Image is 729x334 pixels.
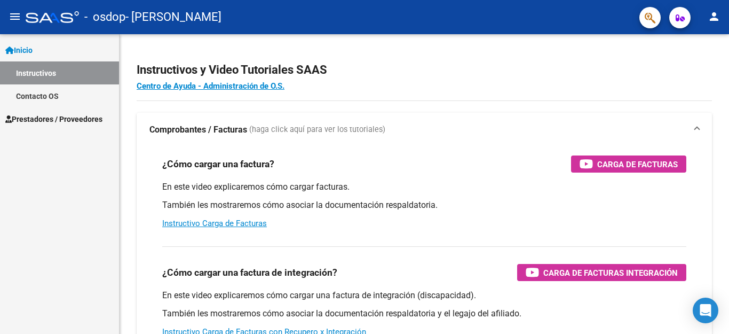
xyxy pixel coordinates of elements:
a: Centro de Ayuda - Administración de O.S. [137,81,284,91]
strong: Comprobantes / Facturas [149,124,247,136]
p: En este video explicaremos cómo cargar facturas. [162,181,686,193]
span: - osdop [84,5,125,29]
mat-icon: person [708,10,720,23]
a: Instructivo Carga de Facturas [162,219,267,228]
span: Inicio [5,44,33,56]
p: También les mostraremos cómo asociar la documentación respaldatoria. [162,199,686,211]
span: (haga click aquí para ver los tutoriales) [249,124,385,136]
mat-icon: menu [9,10,21,23]
span: Carga de Facturas Integración [543,266,678,279]
div: Open Intercom Messenger [693,298,718,323]
button: Carga de Facturas Integración [517,264,686,281]
h3: ¿Cómo cargar una factura? [162,157,274,172]
span: Carga de Facturas [597,158,678,171]
button: Carga de Facturas [571,156,686,173]
mat-expansion-panel-header: Comprobantes / Facturas (haga click aquí para ver los tutoriales) [137,113,712,147]
p: En este video explicaremos cómo cargar una factura de integración (discapacidad). [162,290,686,301]
span: - [PERSON_NAME] [125,5,221,29]
p: También les mostraremos cómo asociar la documentación respaldatoria y el legajo del afiliado. [162,308,686,320]
span: Prestadores / Proveedores [5,113,102,125]
h3: ¿Cómo cargar una factura de integración? [162,265,337,280]
h2: Instructivos y Video Tutoriales SAAS [137,60,712,80]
